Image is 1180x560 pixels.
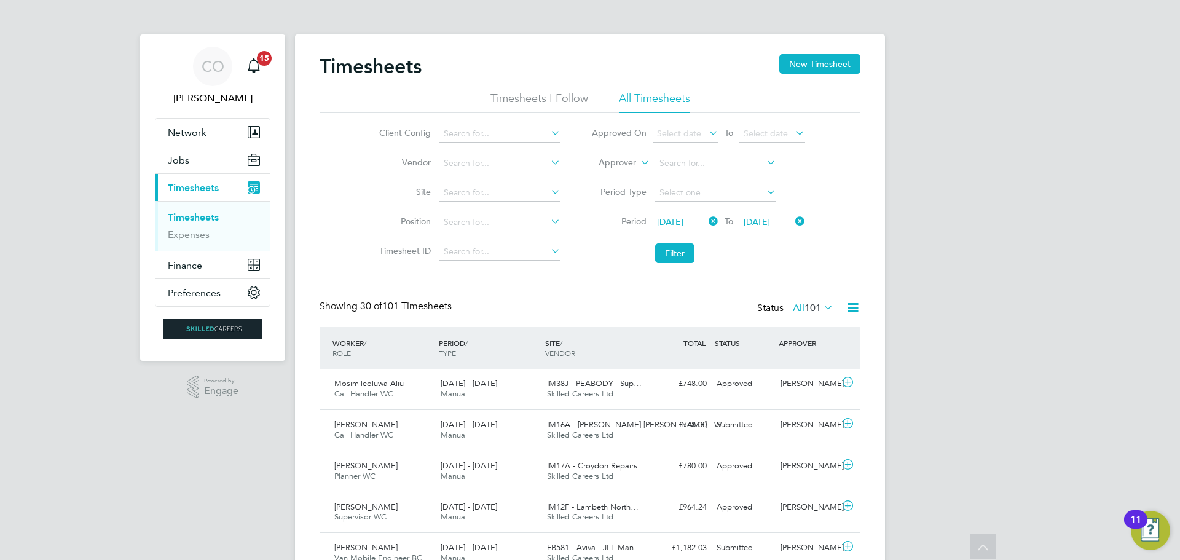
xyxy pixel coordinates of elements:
[155,251,270,278] button: Finance
[360,300,382,312] span: 30 of
[776,538,840,558] div: [PERSON_NAME]
[776,374,840,394] div: [PERSON_NAME]
[376,245,431,256] label: Timesheet ID
[360,300,452,312] span: 101 Timesheets
[441,471,467,481] span: Manual
[547,511,613,522] span: Skilled Careers Ltd
[439,125,560,143] input: Search for...
[655,243,694,263] button: Filter
[560,338,562,348] span: /
[655,184,776,202] input: Select one
[376,127,431,138] label: Client Config
[376,216,431,227] label: Position
[441,388,467,399] span: Manual
[441,460,497,471] span: [DATE] - [DATE]
[168,182,219,194] span: Timesheets
[439,214,560,231] input: Search for...
[542,332,648,364] div: SITE
[591,186,647,197] label: Period Type
[155,47,270,106] a: CO[PERSON_NAME]
[334,511,387,522] span: Supervisor WC
[547,471,613,481] span: Skilled Careers Ltd
[721,125,737,141] span: To
[155,319,270,339] a: Go to home page
[657,128,701,139] span: Select date
[776,497,840,518] div: [PERSON_NAME]
[776,456,840,476] div: [PERSON_NAME]
[712,332,776,354] div: STATUS
[163,319,262,339] img: skilledcareers-logo-retina.png
[441,511,467,522] span: Manual
[776,332,840,354] div: APPROVER
[334,460,398,471] span: [PERSON_NAME]
[721,213,737,229] span: To
[155,91,270,106] span: Ciara O'Connell
[168,259,202,271] span: Finance
[648,538,712,558] div: £1,182.03
[591,127,647,138] label: Approved On
[168,229,210,240] a: Expenses
[547,378,642,388] span: IM38J - PEABODY - Sup…
[712,415,776,435] div: Submitted
[1130,519,1141,535] div: 11
[329,332,436,364] div: WORKER
[155,201,270,251] div: Timesheets
[441,378,497,388] span: [DATE] - [DATE]
[545,348,575,358] span: VENDOR
[204,376,238,386] span: Powered by
[332,348,351,358] span: ROLE
[547,388,613,399] span: Skilled Careers Ltd
[155,279,270,306] button: Preferences
[439,155,560,172] input: Search for...
[547,460,637,471] span: IM17A - Croydon Repairs
[648,415,712,435] div: £748.00
[436,332,542,364] div: PERIOD
[547,542,642,553] span: FB581 - Aviva - JLL Man…
[320,300,454,313] div: Showing
[441,430,467,440] span: Manual
[441,542,497,553] span: [DATE] - [DATE]
[364,338,366,348] span: /
[334,542,398,553] span: [PERSON_NAME]
[657,216,683,227] span: [DATE]
[439,348,456,358] span: TYPE
[242,47,266,86] a: 15
[376,186,431,197] label: Site
[744,216,770,227] span: [DATE]
[757,300,836,317] div: Status
[712,538,776,558] div: Submitted
[168,287,221,299] span: Preferences
[441,502,497,512] span: [DATE] - [DATE]
[776,415,840,435] div: [PERSON_NAME]
[168,211,219,223] a: Timesheets
[187,376,239,399] a: Powered byEngage
[648,456,712,476] div: £780.00
[547,430,613,440] span: Skilled Careers Ltd
[168,127,206,138] span: Network
[779,54,860,74] button: New Timesheet
[439,184,560,202] input: Search for...
[376,157,431,168] label: Vendor
[465,338,468,348] span: /
[257,51,272,66] span: 15
[712,374,776,394] div: Approved
[155,174,270,201] button: Timesheets
[140,34,285,361] nav: Main navigation
[439,243,560,261] input: Search for...
[334,502,398,512] span: [PERSON_NAME]
[793,302,833,314] label: All
[334,419,398,430] span: [PERSON_NAME]
[490,91,588,113] li: Timesheets I Follow
[155,119,270,146] button: Network
[581,157,636,169] label: Approver
[655,155,776,172] input: Search for...
[1131,511,1170,550] button: Open Resource Center, 11 new notifications
[648,497,712,518] div: £964.24
[547,502,639,512] span: IM12F - Lambeth North…
[202,58,224,74] span: CO
[591,216,647,227] label: Period
[547,419,730,430] span: IM16A - [PERSON_NAME] [PERSON_NAME] - W…
[804,302,821,314] span: 101
[334,430,393,440] span: Call Handler WC
[204,386,238,396] span: Engage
